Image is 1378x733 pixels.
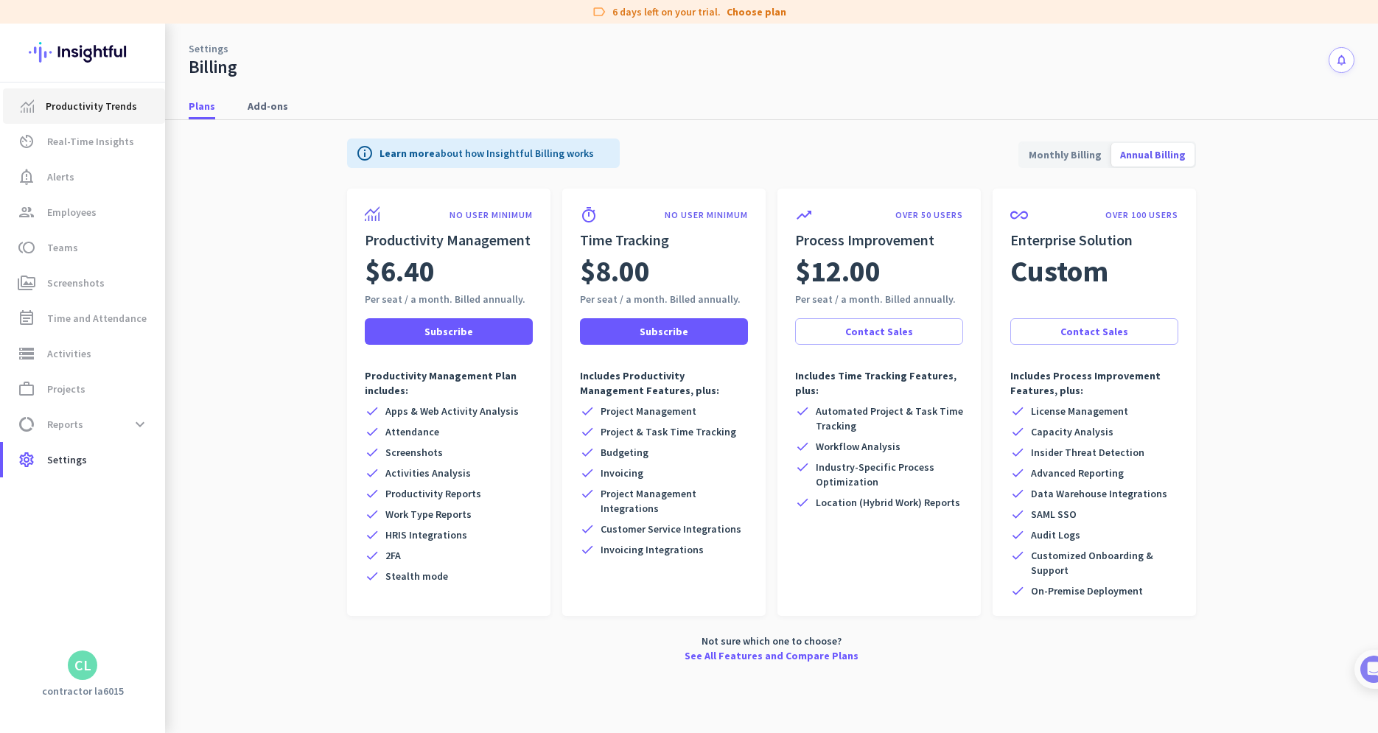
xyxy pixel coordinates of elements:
span: Contact Sales [845,324,913,339]
a: work_outlineProjects [3,371,165,407]
span: Time and Attendance [47,309,147,327]
button: expand_more [127,411,153,438]
span: Automated Project & Task Time Tracking [816,404,963,433]
i: storage [18,345,35,362]
a: notification_importantAlerts [3,159,165,194]
i: data_usage [18,415,35,433]
span: Workflow Analysis [816,439,900,454]
img: menu-item [21,99,34,113]
span: Productivity Reports [385,486,481,501]
i: all_inclusive [1010,206,1028,224]
span: Add-ons [248,99,288,113]
span: Project & Task Time Tracking [601,424,736,439]
span: Project Management Integrations [601,486,748,516]
span: $8.00 [580,250,650,292]
i: check [580,445,595,460]
p: Includes Productivity Management Features, plus: [580,368,748,398]
span: Screenshots [47,274,105,292]
i: check [1010,445,1025,460]
h2: Enterprise Solution [1010,230,1178,250]
i: trending_up [795,206,813,224]
span: Screenshots [385,445,443,460]
button: Subscribe [580,318,748,345]
a: storageActivities [3,336,165,371]
span: Location (Hybrid Work) Reports [816,495,960,510]
i: check [365,507,380,522]
span: On-Premise Deployment [1031,583,1143,598]
div: CL [74,658,91,673]
span: Customized Onboarding & Support [1031,548,1178,578]
span: Projects [47,380,85,398]
div: Billing [189,56,237,78]
a: See All Features and Compare Plans [685,648,858,663]
span: Invoicing Integrations [601,542,704,557]
i: toll [18,239,35,256]
i: check [795,460,810,474]
span: Plans [189,99,215,113]
button: Subscribe [365,318,533,345]
span: Contact Sales [1060,324,1128,339]
a: groupEmployees [3,194,165,230]
span: Data Warehouse Integrations [1031,486,1167,501]
i: check [580,486,595,501]
i: group [18,203,35,221]
span: HRIS Integrations [385,527,467,542]
span: Customer Service Integrations [601,522,741,536]
button: Contact Sales [1010,318,1178,345]
p: Includes Process Improvement Features, plus: [1010,368,1178,398]
i: check [365,404,380,418]
span: Not sure which one to choose? [702,634,842,648]
i: check [365,424,380,439]
i: info [356,144,374,162]
button: Contact Sales [795,318,963,345]
span: Insider Threat Detection [1031,445,1144,460]
i: check [1010,424,1025,439]
i: av_timer [18,133,35,150]
i: check [580,404,595,418]
span: Capacity Analysis [1031,424,1113,439]
p: about how Insightful Billing works [380,146,594,161]
span: License Management [1031,404,1128,418]
a: Learn more [380,147,435,160]
i: check [580,542,595,557]
i: check [365,466,380,480]
span: Advanced Reporting [1031,466,1124,480]
span: 2FA [385,548,401,563]
i: notifications [1335,54,1348,66]
span: $6.40 [365,250,435,292]
i: label [592,4,606,19]
h2: Productivity Management [365,230,533,250]
div: Per seat / a month. Billed annually. [365,292,533,306]
i: check [365,569,380,583]
a: event_noteTime and Attendance [3,301,165,336]
h2: Process Improvement [795,230,963,250]
i: settings [18,451,35,469]
span: Invoicing [601,466,643,480]
a: data_usageReportsexpand_more [3,407,165,442]
i: notification_important [18,168,35,186]
img: product-icon [365,206,380,221]
p: Productivity Management Plan includes: [365,368,533,398]
p: NO USER MINIMUM [665,209,748,221]
a: Settings [189,41,228,56]
span: Alerts [47,168,74,186]
p: NO USER MINIMUM [450,209,533,221]
span: Monthly Billing [1020,137,1111,172]
span: Custom [1010,250,1108,292]
span: Stealth mode [385,569,448,583]
i: check [1010,466,1025,480]
span: Work Type Reports [385,507,472,522]
span: Annual Billing [1111,137,1195,172]
span: Attendance [385,424,439,439]
img: Insightful logo [29,24,136,81]
i: check [1010,583,1025,598]
i: check [365,445,380,460]
a: perm_mediaScreenshots [3,265,165,301]
span: Teams [47,239,78,256]
div: Per seat / a month. Billed annually. [580,292,748,306]
span: Industry-Specific Process Optimization [816,460,963,489]
span: Apps & Web Activity Analysis [385,404,519,418]
p: OVER 100 USERS [1105,209,1178,221]
p: Includes Time Tracking Features, plus: [795,368,963,398]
